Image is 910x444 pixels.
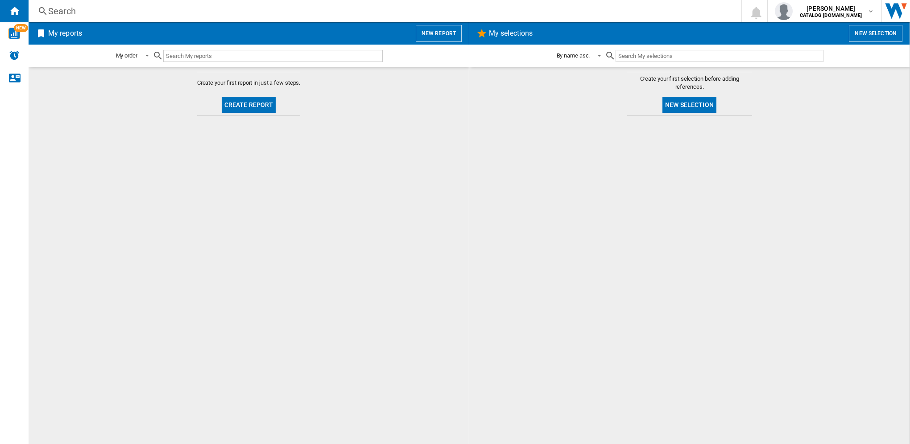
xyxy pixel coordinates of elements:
div: My order [116,52,137,59]
img: wise-card.svg [8,28,20,39]
h2: My reports [46,25,84,42]
h2: My selections [487,25,534,42]
input: Search My reports [163,50,383,62]
button: Create report [222,97,276,113]
div: By name asc. [557,52,590,59]
input: Search My selections [616,50,823,62]
button: New selection [662,97,716,113]
img: profile.jpg [775,2,793,20]
span: Create your first selection before adding references. [627,75,752,91]
button: New selection [849,25,902,42]
span: [PERSON_NAME] [800,4,862,13]
b: CATALOG [DOMAIN_NAME] [800,12,862,18]
span: NEW [14,24,28,32]
button: New report [416,25,462,42]
div: Search [48,5,718,17]
img: alerts-logo.svg [9,50,20,61]
span: Create your first report in just a few steps. [197,79,301,87]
